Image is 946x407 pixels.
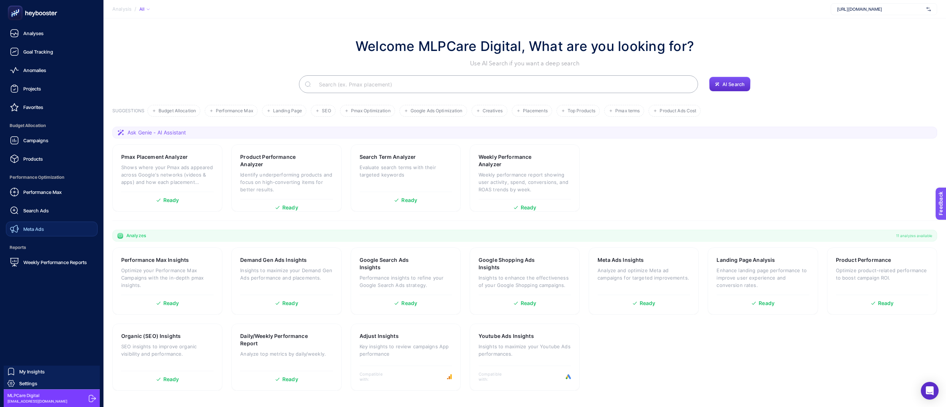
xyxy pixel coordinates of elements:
span: Ready [282,301,298,306]
button: AI Search [709,77,751,92]
span: Ready [759,301,775,306]
h3: Organic (SEO) Insights [121,332,181,340]
span: Favorites [23,104,43,110]
p: Analyze top metrics by daily/weekly. [240,350,333,358]
p: Analyze and optimize Meta ad campaigns for targeted improvements. [598,267,690,281]
a: Meta Ads InsightsAnalyze and optimize Meta ad campaigns for targeted improvements.Ready [589,247,699,315]
span: Compatible with: [360,372,393,382]
span: 11 analyzes available [896,233,932,239]
h3: Product Performance Analyzer [240,153,310,168]
span: Search Ads [23,208,49,213]
span: Ready [282,205,298,210]
span: Ask Genie - AI Assistant [127,129,186,136]
p: Optimize your Performance Max Campaigns with the in-depth pmax insights. [121,267,214,289]
a: Demand Gen Ads InsightsInsights to maximize your Demand Gen Ads performance and placements.Ready [231,247,341,315]
a: Weekly Performance Reports [6,255,98,270]
span: Budget Allocation [159,108,196,114]
a: My Insights [4,366,100,377]
span: Ready [163,377,179,382]
a: Google Shopping Ads InsightsInsights to enhance the effectiveness of your Google Shopping campaig... [470,247,580,315]
a: Favorites [6,100,98,114]
span: Performance Optimization [6,170,98,185]
span: Google Ads Optimization [411,108,463,114]
span: Goal Tracking [23,49,53,55]
a: Daily/Weekly Performance ReportAnalyze top metrics by daily/weekly.Ready [231,324,341,391]
a: Products [6,151,98,166]
span: Ready [521,205,537,210]
span: Creatives [483,108,503,114]
h1: Welcome MLPCare Digital, What are you looking for? [355,36,694,56]
img: svg%3e [926,6,931,13]
h3: Landing Page Analysis [717,256,775,264]
p: Key insights to review campaigns App performance [360,343,452,358]
h3: SUGGESTIONS [112,108,144,117]
span: Weekly Performance Reports [23,259,87,265]
h3: Google Shopping Ads Insights [479,256,548,271]
a: Goal Tracking [6,44,98,59]
a: Product PerformanceOptimize product-related performance to boost campaign ROI.Ready [827,247,937,315]
a: Campaigns [6,133,98,148]
a: Meta Ads [6,222,98,236]
span: Projects [23,86,41,92]
span: Ready [163,301,179,306]
span: Performance Max [216,108,253,114]
div: All [139,6,150,12]
span: [EMAIL_ADDRESS][DOMAIN_NAME] [7,399,67,404]
h3: Product Performance [836,256,891,264]
span: Budget Allocation [6,118,98,133]
span: Ready [282,377,298,382]
h3: Demand Gen Ads Insights [240,256,307,264]
div: Open Intercom Messenger [921,382,939,400]
a: Search Term AnalyzerEvaluate search terms with their targeted keywordsReady [351,144,461,212]
a: Anomalies [6,63,98,78]
h3: Pmax Placement Analyzer [121,153,188,161]
span: Analyses [23,30,44,36]
a: Product Performance AnalyzerIdentify underperforming products and focus on high-converting items ... [231,144,341,212]
p: Weekly performance report showing user activity, spend, conversions, and ROAS trends by week. [479,171,571,193]
span: / [135,6,136,12]
h3: Weekly Performance Analyzer [479,153,548,168]
span: MLPCare Digital [7,393,67,399]
p: Enhance landing page performance to improve user experience and conversion rates. [717,267,809,289]
span: Reports [6,240,98,255]
span: AI Search [722,81,745,87]
p: Use AI Search if you want a deep search [355,59,694,68]
a: Projects [6,81,98,96]
a: Settings [4,377,100,389]
h3: Youtube Ads Insights [479,332,534,340]
span: Analysis [112,6,132,12]
a: Performance Max InsightsOptimize your Performance Max Campaigns with the in-depth pmax insights.R... [112,247,222,315]
span: Placements [523,108,548,114]
span: Landing Page [273,108,302,114]
a: Search Ads [6,203,98,218]
span: Anomalies [23,67,46,73]
a: Landing Page AnalysisEnhance landing page performance to improve user experience and conversion r... [708,247,818,315]
input: Search [313,74,692,95]
a: Analyses [6,26,98,41]
span: Compatible with: [479,372,512,382]
span: Pmax terms [615,108,640,114]
span: Top Products [568,108,595,114]
a: Performance Max [6,185,98,199]
span: [URL][DOMAIN_NAME] [837,6,923,12]
p: Identify underperforming products and focus on high-converting items for better results. [240,171,333,193]
p: Evaluate search terms with their targeted keywords [360,164,452,178]
a: Weekly Performance AnalyzerWeekly performance report showing user activity, spend, conversions, a... [470,144,580,212]
span: Ready [401,301,417,306]
a: Organic (SEO) InsightsSEO insights to improve organic visibility and performance.Ready [112,324,222,391]
p: SEO insights to improve organic visibility and performance. [121,343,214,358]
span: Analyzes [126,233,146,239]
p: Insights to maximize your Demand Gen Ads performance and placements. [240,267,333,281]
h3: Performance Max Insights [121,256,189,264]
span: Settings [19,380,37,386]
span: Pmax Optimization [351,108,391,114]
p: Insights to maximize your Youtube Ads performances. [479,343,571,358]
h3: Google Search Ads Insights [360,256,429,271]
h3: Adjust Insights [360,332,399,340]
span: Product Ads Cost [660,108,696,114]
a: Youtube Ads InsightsInsights to maximize your Youtube Ads performances.Compatible with: [470,324,580,391]
a: Adjust InsightsKey insights to review campaigns App performanceCompatible with: [351,324,461,391]
span: Campaigns [23,137,48,143]
h3: Daily/Weekly Performance Report [240,332,310,347]
h3: Search Term Analyzer [360,153,416,161]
